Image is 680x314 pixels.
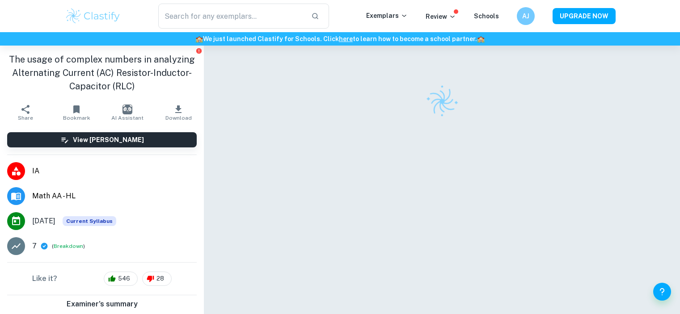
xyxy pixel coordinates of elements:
[653,283,671,301] button: Help and Feedback
[54,242,83,250] button: Breakdown
[73,135,144,145] h6: View [PERSON_NAME]
[7,132,197,147] button: View [PERSON_NAME]
[153,100,204,125] button: Download
[420,80,464,124] img: Clastify logo
[113,274,135,283] span: 546
[165,115,192,121] span: Download
[4,299,200,310] h6: Examiner's summary
[426,12,456,21] p: Review
[158,4,304,29] input: Search for any exemplars...
[32,166,197,176] span: IA
[52,242,85,251] span: ( )
[339,35,353,42] a: here
[517,7,535,25] button: AJ
[63,216,116,226] span: Current Syllabus
[102,100,153,125] button: AI Assistant
[477,35,485,42] span: 🏫
[195,35,203,42] span: 🏫
[122,105,132,114] img: AI Assistant
[2,34,678,44] h6: We just launched Clastify for Schools. Click to learn how to become a school partner.
[474,13,499,20] a: Schools
[32,241,37,251] p: 7
[142,272,172,286] div: 28
[111,115,144,121] span: AI Assistant
[152,274,169,283] span: 28
[63,115,90,121] span: Bookmark
[18,115,33,121] span: Share
[32,191,197,201] span: Math AA - HL
[553,8,616,24] button: UPGRADE NOW
[63,216,116,226] div: This exemplar is based on the current syllabus. Feel free to refer to it for inspiration/ideas wh...
[366,11,408,21] p: Exemplars
[32,273,57,284] h6: Like it?
[104,272,138,286] div: 546
[65,7,122,25] img: Clastify logo
[32,216,55,226] span: [DATE]
[7,53,197,93] h1: The usage of complex numbers in analyzing Alternating Current (AC) Resistor-Inductor-Capacitor (RLC)
[51,100,102,125] button: Bookmark
[195,47,202,54] button: Report issue
[520,11,531,21] h6: AJ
